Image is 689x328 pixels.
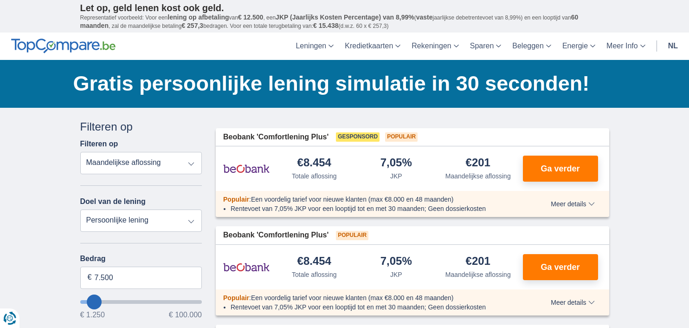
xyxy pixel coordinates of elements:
span: Beobank 'Comfortlening Plus' [223,230,328,241]
div: €201 [466,256,490,268]
span: Populair [336,231,368,240]
div: : [216,293,524,302]
span: Een voordelig tarief voor nieuwe klanten (max €8.000 en 48 maanden) [251,196,454,203]
label: Filteren op [80,140,118,148]
div: 7,05% [380,256,412,268]
a: Meer Info [601,33,651,60]
button: Meer details [544,299,601,306]
span: Gesponsord [336,132,380,142]
a: Leningen [290,33,339,60]
div: 7,05% [380,157,412,170]
span: vaste [416,13,433,21]
span: € 15.438 [313,22,339,29]
p: Let op, geld lenen kost ook geld. [80,2,609,13]
button: Meer details [544,200,601,208]
img: product.pl.alt Beobank [223,256,270,279]
span: Populair [223,196,249,203]
div: JKP [390,270,402,279]
span: Meer details [551,201,594,207]
div: Totale aflossing [292,270,337,279]
a: Rekeningen [406,33,464,60]
a: Energie [557,33,601,60]
p: Representatief voorbeeld: Voor een van , een ( jaarlijkse debetrentevoet van 8,99%) en een loopti... [80,13,609,30]
a: Kredietkaarten [339,33,406,60]
label: Doel van de lening [80,197,146,206]
a: Beleggen [507,33,557,60]
span: Beobank 'Comfortlening Plus' [223,132,328,143]
div: Maandelijkse aflossing [445,171,511,181]
div: €201 [466,157,490,170]
span: Meer details [551,299,594,306]
span: € 1.250 [80,311,105,319]
img: TopCompare [11,39,116,53]
span: Populair [223,294,249,302]
span: Een voordelig tarief voor nieuwe klanten (max €8.000 en 48 maanden) [251,294,454,302]
button: Ga verder [523,156,598,182]
div: Maandelijkse aflossing [445,270,511,279]
div: : [216,195,524,204]
a: Sparen [464,33,507,60]
span: € 100.000 [169,311,202,319]
span: 60 maanden [80,13,579,29]
span: lening op afbetaling [167,13,229,21]
span: Ga verder [541,164,580,173]
li: Rentevoet van 7,05% JKP voor een looptijd tot en met 30 maanden; Geen dossierkosten [231,204,517,213]
li: Rentevoet van 7,05% JKP voor een looptijd tot en met 30 maanden; Geen dossierkosten [231,302,517,312]
div: €8.454 [297,157,331,170]
span: € 12.500 [238,13,264,21]
h1: Gratis persoonlijke lening simulatie in 30 seconden! [73,69,609,98]
span: JKP (Jaarlijks Kosten Percentage) van 8,99% [276,13,414,21]
span: Ga verder [541,263,580,271]
button: Ga verder [523,254,598,280]
label: Bedrag [80,255,202,263]
div: JKP [390,171,402,181]
img: product.pl.alt Beobank [223,157,270,180]
a: nl [663,33,683,60]
span: € 257,3 [181,22,203,29]
span: Populair [385,132,418,142]
div: Filteren op [80,119,202,135]
input: wantToBorrow [80,300,202,304]
span: € [88,272,92,283]
div: €8.454 [297,256,331,268]
div: Totale aflossing [292,171,337,181]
